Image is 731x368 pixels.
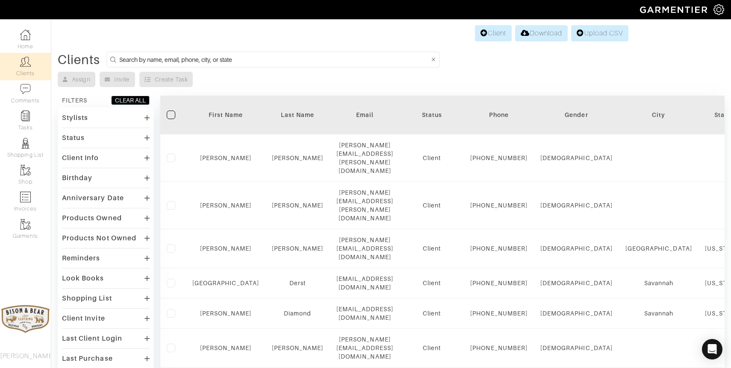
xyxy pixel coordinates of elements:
div: Client [406,201,457,210]
div: Gender [540,111,613,119]
div: Client [406,244,457,253]
div: Client Invite [62,314,105,323]
div: Products Owned [62,214,122,222]
img: clients-icon-6bae9207a08558b7cb47a8932f037763ab4055f8c8b6bfacd5dc20c3e0201464.png [20,56,31,67]
th: Toggle SortBy [400,96,464,134]
div: [PHONE_NUMBER] [470,309,528,318]
a: [PERSON_NAME] [200,202,252,209]
div: [PERSON_NAME][EMAIL_ADDRESS][DOMAIN_NAME] [336,236,394,261]
input: Search by name, email, phone, city, or state [119,54,429,65]
div: Anniversary Date [62,194,124,202]
div: [DEMOGRAPHIC_DATA] [540,244,613,253]
a: [PERSON_NAME] [200,310,252,317]
a: [PERSON_NAME] [200,245,252,252]
div: [DEMOGRAPHIC_DATA] [540,154,613,162]
div: [PHONE_NUMBER] [470,201,528,210]
a: [PERSON_NAME] [200,155,252,161]
img: comment-icon-a0a6a9ef722e966f86d9cbdc48e553b5cf19dbc54f86b18d962a5391bc8f6eb6.png [20,84,31,94]
div: Savannah [625,309,692,318]
div: [PERSON_NAME][EMAIL_ADDRESS][DOMAIN_NAME] [336,335,394,361]
a: Derst [289,280,306,286]
div: Client [406,279,457,287]
img: reminder-icon-8004d30b9f0a5d33ae49ab947aed9ed385cf756f9e5892f1edd6e32f2345188e.png [20,111,31,121]
div: First Name [192,111,259,119]
a: [PERSON_NAME] [272,245,324,252]
img: garments-icon-b7da505a4dc4fd61783c78ac3ca0ef83fa9d6f193b1c9dc38574b1d14d53ca28.png [20,219,31,230]
div: Savannah [625,279,692,287]
th: Toggle SortBy [186,96,265,134]
div: Email [336,111,394,119]
div: [PHONE_NUMBER] [470,244,528,253]
div: Clients [58,55,100,64]
div: [PHONE_NUMBER] [470,279,528,287]
div: [DEMOGRAPHIC_DATA] [540,201,613,210]
div: [PHONE_NUMBER] [470,154,528,162]
a: Upload CSV [571,25,628,41]
img: gear-icon-white-bd11855cb880d31180b6d7d6211b90ccbf57a29d726f0c71d8c61bd08dd39cc2.png [713,4,724,15]
div: [PERSON_NAME][EMAIL_ADDRESS][PERSON_NAME][DOMAIN_NAME] [336,141,394,175]
div: FILTERS [62,96,87,105]
a: [PERSON_NAME] [272,345,324,351]
a: [PERSON_NAME] [200,345,252,351]
img: garments-icon-b7da505a4dc4fd61783c78ac3ca0ef83fa9d6f193b1c9dc38574b1d14d53ca28.png [20,165,31,175]
div: [DEMOGRAPHIC_DATA] [540,309,613,318]
div: Last Name [272,111,324,119]
th: Toggle SortBy [265,96,330,134]
a: Download [515,25,568,41]
div: Last Client Login [62,334,122,343]
a: Client [475,25,512,41]
div: Client Info [62,154,99,162]
div: Client [406,344,457,352]
a: [PERSON_NAME] [272,155,324,161]
div: CLEAR ALL [115,96,146,105]
div: Reminders [62,254,100,263]
div: [DEMOGRAPHIC_DATA] [540,344,613,352]
div: City [625,111,692,119]
img: dashboard-icon-dbcd8f5a0b271acd01030246c82b418ddd0df26cd7fceb0bd07c9910d44c42f6.png [20,29,31,40]
div: Status [406,111,457,119]
div: [DEMOGRAPHIC_DATA] [540,279,613,287]
img: stylists-icon-eb353228a002819b7ec25b43dbf5f0378dd9e0616d9560372ff212230b889e62.png [20,138,31,149]
a: [PERSON_NAME] [272,202,324,209]
div: [EMAIL_ADDRESS][DOMAIN_NAME] [336,305,394,322]
th: Toggle SortBy [534,96,619,134]
div: [EMAIL_ADDRESS][DOMAIN_NAME] [336,275,394,292]
div: Shopping List [62,294,112,303]
div: Client [406,309,457,318]
div: Status [62,134,85,142]
div: Open Intercom Messenger [702,339,722,359]
div: [PERSON_NAME][EMAIL_ADDRESS][PERSON_NAME][DOMAIN_NAME] [336,188,394,222]
div: Look Books [62,274,104,283]
div: Phone [470,111,528,119]
div: Birthday [62,174,92,182]
div: Products Not Owned [62,234,136,242]
div: [PHONE_NUMBER] [470,344,528,352]
div: Last Purchase [62,354,113,363]
img: garmentier-logo-header-white-b43fb05a5012e4ada735d5af1a66efaba907eab6374d6393d1fbf88cb4ef424d.png [636,2,713,17]
a: Diamond [284,310,311,317]
a: [GEOGRAPHIC_DATA] [192,280,259,286]
img: orders-icon-0abe47150d42831381b5fb84f609e132dff9fe21cb692f30cb5eec754e2cba89.png [20,192,31,202]
div: Stylists [62,114,88,122]
div: [GEOGRAPHIC_DATA] [625,244,692,253]
button: CLEAR ALL [111,96,150,105]
div: Client [406,154,457,162]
